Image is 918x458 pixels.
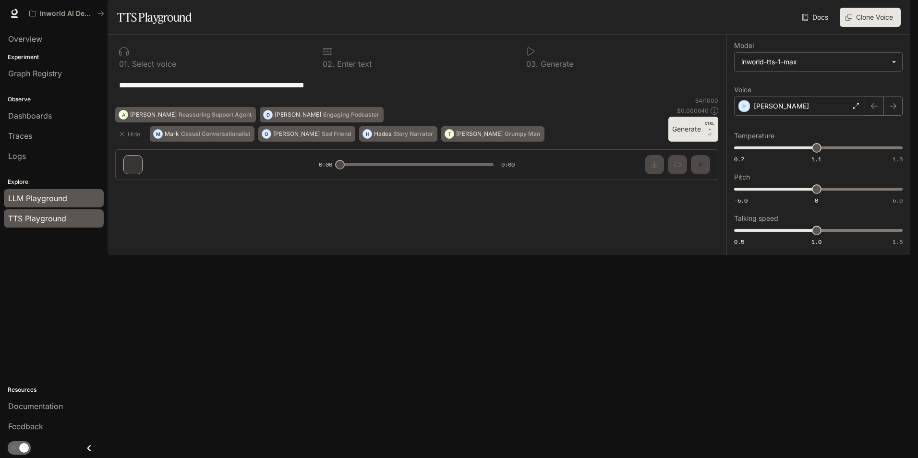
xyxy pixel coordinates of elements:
p: Sad Friend [322,131,351,137]
p: 0 1 . [119,60,130,68]
div: O [262,126,271,142]
p: Reassuring Support Agent [179,112,252,118]
p: Enter text [335,60,372,68]
p: [PERSON_NAME] [273,131,320,137]
p: Grumpy Man [505,131,540,137]
p: [PERSON_NAME] [275,112,321,118]
span: 1.5 [893,155,903,163]
button: A[PERSON_NAME]Reassuring Support Agent [115,107,256,122]
div: inworld-tts-1-max [741,57,887,67]
span: 0 [815,196,818,205]
p: Generate [538,60,573,68]
p: Voice [734,86,751,93]
p: $ 0.000640 [677,107,709,115]
button: GenerateCTRL +⏎ [668,117,718,142]
div: H [363,126,372,142]
button: MMarkCasual Conversationalist [150,126,254,142]
p: 0 2 . [323,60,335,68]
span: 1.1 [811,155,821,163]
p: Select voice [130,60,176,68]
button: Clone Voice [840,8,901,27]
span: 5.0 [893,196,903,205]
a: Docs [800,8,832,27]
p: Mark [165,131,179,137]
p: 64 / 1000 [695,96,718,105]
span: 0.7 [734,155,744,163]
p: Inworld AI Demos [40,10,94,18]
div: A [119,107,128,122]
div: inworld-tts-1-max [735,53,902,71]
p: ⏎ [705,121,714,138]
span: 1.5 [893,238,903,246]
p: Temperature [734,133,774,139]
button: HHadesStory Narrator [359,126,437,142]
p: Hades [374,131,391,137]
button: O[PERSON_NAME]Sad Friend [258,126,355,142]
p: Talking speed [734,215,778,222]
p: CTRL + [705,121,714,132]
button: T[PERSON_NAME]Grumpy Man [441,126,544,142]
div: D [264,107,272,122]
span: 0.5 [734,238,744,246]
p: [PERSON_NAME] [754,101,809,111]
p: [PERSON_NAME] [130,112,177,118]
div: M [154,126,162,142]
button: All workspaces [25,4,109,23]
p: [PERSON_NAME] [456,131,503,137]
div: T [445,126,454,142]
h1: TTS Playground [117,8,192,27]
p: Story Narrator [393,131,433,137]
p: Model [734,42,754,49]
span: -5.0 [734,196,748,205]
p: Casual Conversationalist [181,131,250,137]
p: Pitch [734,174,750,181]
span: 1.0 [811,238,821,246]
p: Engaging Podcaster [323,112,379,118]
p: 0 3 . [526,60,538,68]
button: D[PERSON_NAME]Engaging Podcaster [260,107,384,122]
button: Hide [115,126,146,142]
